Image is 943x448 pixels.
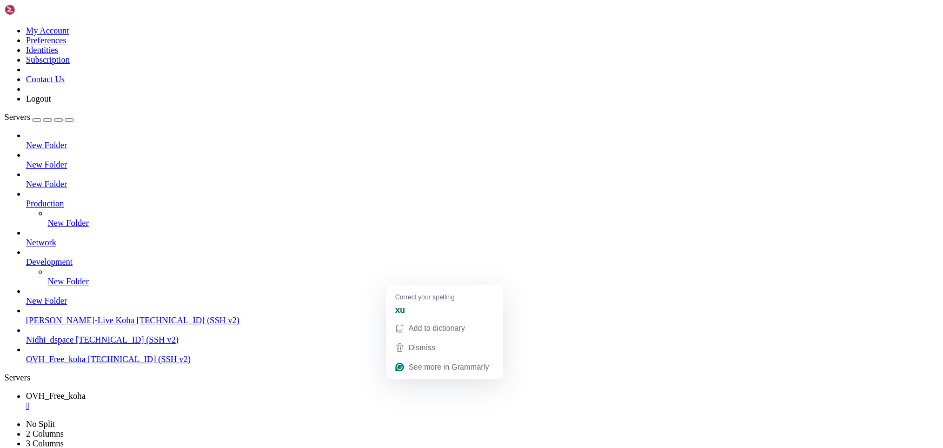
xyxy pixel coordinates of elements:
a: OVH_Free_koha [TECHNICAL_ID] (SSH v2) [26,355,939,364]
a: 2 Columns [26,429,64,438]
li: New Folder [48,267,939,286]
span: New Folder [26,296,67,305]
x-row: Job for apache2.service failed because the control process exited with error code. [4,188,802,197]
x-row: See "systemctl status apache2.service" and "journalctl -xeu apache2.service" for details. [4,197,802,206]
x-row: Considering dependency filter for deflate: [4,262,802,271]
li: New Folder [26,131,939,150]
li: Nidhi_dspace [TECHNICAL_ID] (SSH v2) [26,325,939,345]
x-row: root@vps-79ef47d4:/home/ubuntu# sudo systemctl restart memcached [4,353,802,363]
x-row: root@vps-79ef47d4:/home/ubuntu# [4,363,802,372]
span: [TECHNICAL_ID] (SSH v2) [76,335,178,344]
x-row: Site library already enabled [4,298,802,307]
x-row: To activate the new configuration, you need to run: [4,14,802,23]
x-row: HL;vU3M~)u.d*vaK [4,344,802,353]
x-row: Module filter already enabled [4,271,802,280]
li: New Folder [26,170,939,189]
x-row: root@vps-79ef47d4:/home/ubuntu# sudo systemctl restart apache2 [4,326,802,335]
span: [PERSON_NAME]-Live Koha [26,316,134,325]
li: New Folder [26,150,939,170]
span: New Folder [26,160,67,169]
li: OVH_Free_koha [TECHNICAL_ID] (SSH v2) [26,345,939,364]
li: Production [26,189,939,228]
span: Nidhi_dspace [26,335,74,344]
a: Identities [26,45,58,55]
x-row: * Starting Koha worker daemon for library (default) [ OK ] [4,59,802,69]
a: My Account [26,26,69,35]
a: Development [26,257,939,267]
span: New Folder [26,141,67,150]
a: Production [26,199,939,209]
li: [PERSON_NAME]-Live Koha [TECHNICAL_ID] (SSH v2) [26,306,939,325]
a:  [26,401,939,411]
span: New Folder [26,179,67,189]
x-row: See "systemctl status apache2.service" and "journalctl -xeu apache2.service" for details. [4,225,802,234]
div: (32, 39) [150,363,155,372]
span: Development [26,257,72,266]
span: [TECHNICAL_ID] (SSH v2) [88,355,190,364]
a: Logout [26,94,51,103]
li: Network [26,228,939,248]
x-row: * Starting Koha indexing daemon for library [ OK ] [4,78,802,87]
a: New Folder [26,179,939,189]
li: Development [26,248,939,286]
div: Servers [4,373,939,383]
x-row: root@vps-79ef47d4:/home/ubuntu# sudo a2ensite library [4,289,802,298]
span: Network [26,238,56,247]
span: Servers [4,112,30,122]
a: Nidhi_dspace [TECHNICAL_ID] (SSH v2) [26,335,939,345]
x-row: Job for apache2.service failed because the control process exited with error code. [4,216,802,225]
x-row: root@vps-79ef47d4:/home/ubuntu# sudo a2dissite 000-default [4,234,802,243]
x-row: Module deflate already enabled [4,280,802,289]
a: Preferences [26,36,67,45]
span: New Folder [48,277,89,286]
x-row: root@vps-79ef47d4:/home/ubuntu# sudo a2enmod deflate [4,252,802,262]
img: Shellngn [4,4,67,15]
span: New Folder [48,218,89,228]
x-row: root@vps-79ef47d4:/home/ubuntu# nano /etc/apache2/ports.conf [4,317,802,326]
x-row: systemctl restart apache2 [4,23,802,32]
a: 3 Columns [26,439,64,448]
x-row: root@vps-79ef47d4:/home/ubuntu# sudo a2dissite 000-default && sudo a2enmod deflate && sudo a2ensi... [4,105,802,115]
x-row: Site 000-default disabled. [4,115,802,124]
x-row: Considering dependency filter for deflate: [4,142,802,151]
x-row: root@vps-79ef47d4:/home/ubuntu# nano /etc/koha/koha-sites.conf [4,307,802,317]
a: Subscription [26,55,70,64]
a: New Folder [26,141,939,150]
x-row: systemctl reload apache2 [4,133,802,142]
span: OVH_Free_koha [26,391,85,400]
li: New Folder [26,286,939,306]
x-row: Module filter already enabled [4,151,802,161]
a: Contact Us [26,75,65,84]
a: [PERSON_NAME]-Live Koha [TECHNICAL_ID] (SSH v2) [26,316,939,325]
span: [TECHNICAL_ID] (SSH v2) [136,316,239,325]
a: New Folder [48,277,939,286]
x-row: root@vps-79ef47d4:/home/ubuntu# sudo xmlstarlet sel -t -v 'yazgfs/config/pass' /etc/koha/sites/li... [4,335,802,344]
span: Production [26,199,64,208]
x-row: root@vps-79ef47d4:/home/ubuntu# systemctl restart apache2 [4,32,802,41]
li: New Folder [48,209,939,228]
x-row: Enabling module cgi. [4,4,802,14]
a: New Folder [26,160,939,170]
a: New Folder [26,296,939,306]
a: New Folder [48,218,939,228]
a: Network [26,238,939,248]
a: Servers [4,112,74,122]
x-row: root@vps-79ef47d4:/home/ubuntu# sudo systemctl restart apache2 [4,179,802,188]
span: OVH_Free_koha [26,355,85,364]
x-row: Module deflate already enabled [4,161,802,170]
x-row: root@vps-79ef47d4:/home/ubuntu# sudo systemctl restart apache2 [4,206,802,216]
a: OVH_Free_koha [26,391,939,411]
x-row: Site 000-default already disabled [4,243,802,252]
x-row: * Starting Koha worker daemon for library (long_tasks) [ OK ] [4,69,802,78]
a: No Split [26,419,55,429]
x-row: To activate the new configuration, you need to run: [4,124,802,133]
x-row: Koha instance is empty, no staff user created. [4,50,802,59]
x-row: root@vps-79ef47d4:/home/ubuntu# nano /etc/apache2/ports.conf [4,96,802,105]
x-row: Site library already enabled [4,170,802,179]
x-row: root@vps-79ef47d4:/home/ubuntu# sudo koha-create --create-db library [4,41,802,50]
